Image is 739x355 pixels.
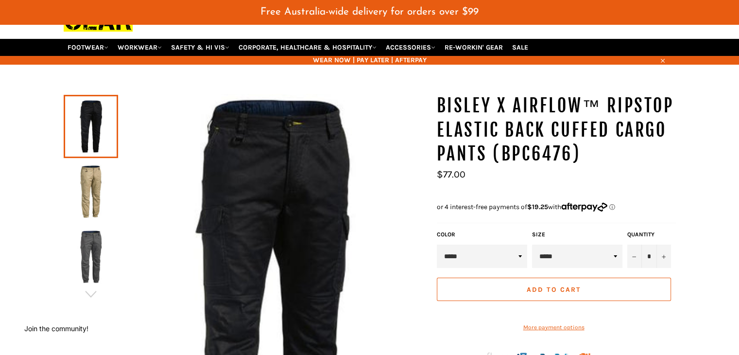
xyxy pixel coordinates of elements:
[64,39,112,56] a: FOOTWEAR
[441,39,507,56] a: RE-WORKIN' GEAR
[656,245,671,268] button: Increase item quantity by one
[69,165,113,218] img: BISLEY X Airflow™ Ripstop Elastic back Cuffed Cargo Pants (BPC6476)
[437,231,527,239] label: Color
[64,55,676,65] span: WEAR NOW | PAY LATER | AFTERPAY
[627,231,671,239] label: Quantity
[527,285,581,294] span: Add to Cart
[437,169,465,180] span: $77.00
[69,230,113,284] img: BISLEY X Airflow™ Ripstop Elastic back Cuffed Cargo Pants (BPC6476)
[235,39,380,56] a: CORPORATE, HEALTHCARE & HOSPITALITY
[532,231,622,239] label: Size
[437,278,671,301] button: Add to Cart
[437,323,671,332] a: More payment options
[382,39,439,56] a: ACCESSORIES
[508,39,532,56] a: SALE
[260,7,479,17] span: Free Australia-wide delivery for orders over $99
[114,39,166,56] a: WORKWEAR
[627,245,642,268] button: Reduce item quantity by one
[437,94,676,166] h1: BISLEY X Airflow™ Ripstop Elastic back Cuffed Cargo Pants (BPC6476)
[167,39,233,56] a: SAFETY & HI VIS
[24,324,88,333] button: Join the community!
